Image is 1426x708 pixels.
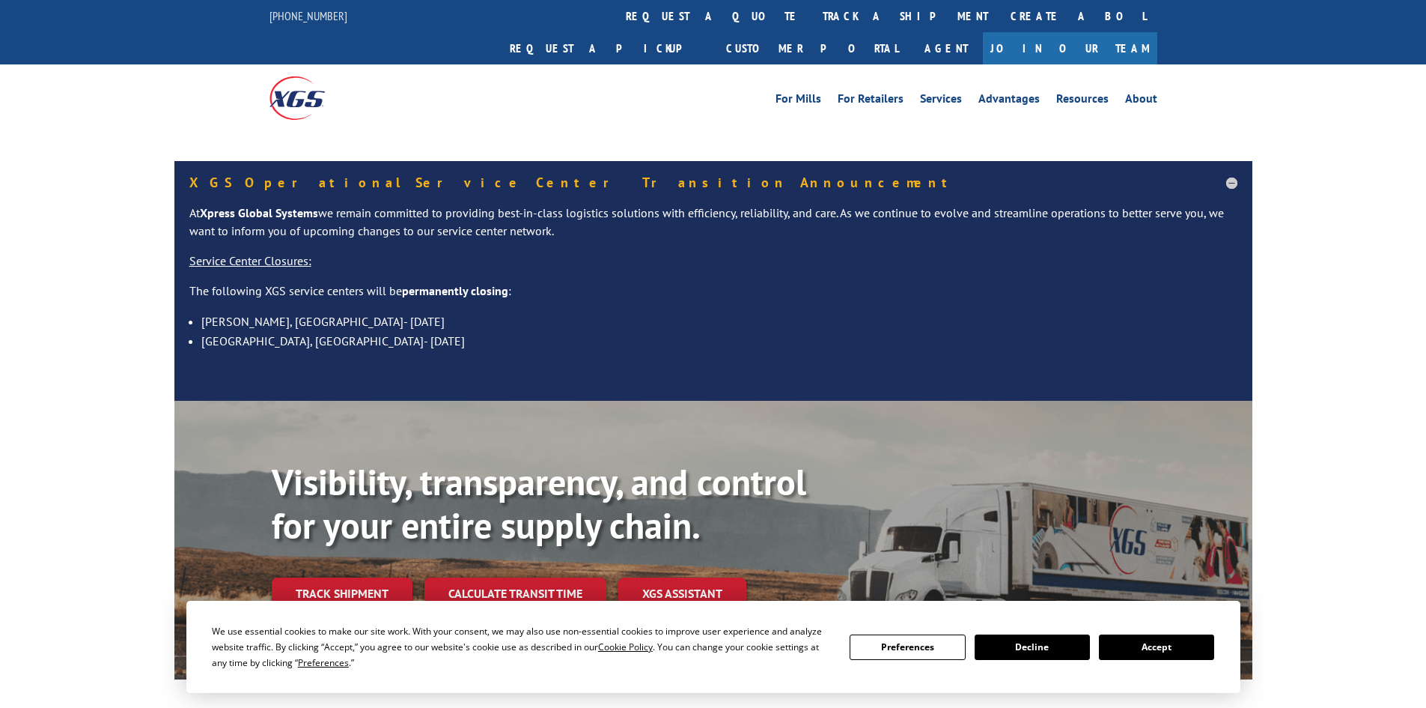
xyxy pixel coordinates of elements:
button: Decline [975,635,1090,660]
a: XGS ASSISTANT [618,578,746,610]
a: Agent [909,32,983,64]
a: Services [920,93,962,109]
p: The following XGS service centers will be : [189,282,1237,312]
a: Calculate transit time [424,578,606,610]
span: Preferences [298,656,349,669]
strong: permanently closing [402,283,508,298]
h5: XGS Operational Service Center Transition Announcement [189,176,1237,190]
a: For Retailers [838,93,904,109]
a: For Mills [776,93,821,109]
li: [PERSON_NAME], [GEOGRAPHIC_DATA]- [DATE] [201,312,1237,331]
div: We use essential cookies to make our site work. With your consent, we may also use non-essential ... [212,623,832,671]
a: Request a pickup [499,32,715,64]
a: About [1125,93,1157,109]
a: Advantages [978,93,1040,109]
b: Visibility, transparency, and control for your entire supply chain. [272,459,806,548]
button: Accept [1099,635,1214,660]
li: [GEOGRAPHIC_DATA], [GEOGRAPHIC_DATA]- [DATE] [201,331,1237,351]
div: Cookie Consent Prompt [186,601,1240,693]
button: Preferences [850,635,965,660]
a: Customer Portal [715,32,909,64]
u: Service Center Closures: [189,253,311,268]
span: Cookie Policy [598,641,653,653]
p: At we remain committed to providing best-in-class logistics solutions with efficiency, reliabilit... [189,205,1237,252]
a: Track shipment [272,578,412,609]
a: Join Our Team [983,32,1157,64]
strong: Xpress Global Systems [200,205,318,220]
a: Resources [1056,93,1109,109]
a: [PHONE_NUMBER] [269,8,347,23]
